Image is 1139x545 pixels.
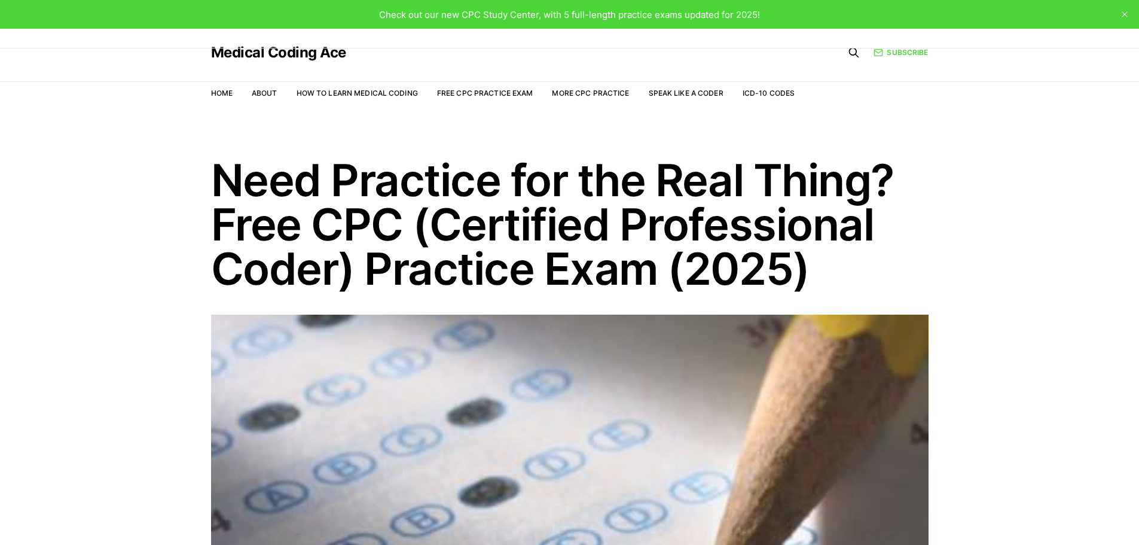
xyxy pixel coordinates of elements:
[211,158,929,291] h1: Need Practice for the Real Thing? Free CPC (Certified Professional Coder) Practice Exam (2025)
[743,89,795,98] a: ICD-10 Codes
[944,486,1139,545] iframe: portal-trigger
[874,47,928,58] a: Subscribe
[211,89,233,98] a: Home
[297,89,418,98] a: How to Learn Medical Coding
[1115,5,1134,24] button: close
[211,45,346,60] a: Medical Coding Ace
[379,9,760,20] span: Check out our new CPC Study Center, with 5 full-length practice exams updated for 2025!
[252,89,277,98] a: About
[649,89,723,98] a: Speak Like a Coder
[552,89,629,98] a: More CPC Practice
[437,89,533,98] a: Free CPC Practice Exam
